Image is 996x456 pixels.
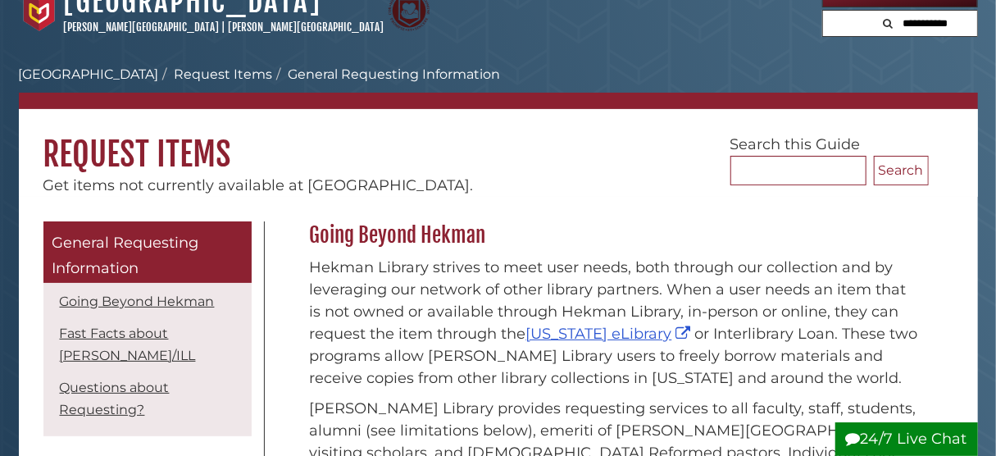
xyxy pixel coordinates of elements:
[19,65,978,109] nav: breadcrumb
[52,234,199,278] span: General Requesting Information
[874,156,929,185] button: Search
[60,380,170,417] a: Questions about Requesting?
[229,21,384,34] a: [PERSON_NAME][GEOGRAPHIC_DATA]
[19,109,978,175] h1: Request Items
[43,221,252,283] a: General Requesting Information
[60,294,215,309] a: Going Beyond Hekman
[883,18,893,29] i: Search
[60,326,196,363] a: Fast Facts about [PERSON_NAME]/ILL
[526,325,695,343] a: [US_STATE] eLibrary
[273,65,501,84] li: General Requesting Information
[310,257,921,390] p: Hekman Library strives to meet user needs, both through our collection and by leveraging our netw...
[302,222,929,249] h2: Going Beyond Hekman
[878,11,898,33] button: Search
[222,21,226,34] span: |
[19,66,159,82] a: [GEOGRAPHIC_DATA]
[175,66,273,82] a: Request Items
[43,176,474,194] span: Get items not currently available at [GEOGRAPHIC_DATA].
[64,21,220,34] a: [PERSON_NAME][GEOGRAPHIC_DATA]
[835,422,978,456] button: 24/7 Live Chat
